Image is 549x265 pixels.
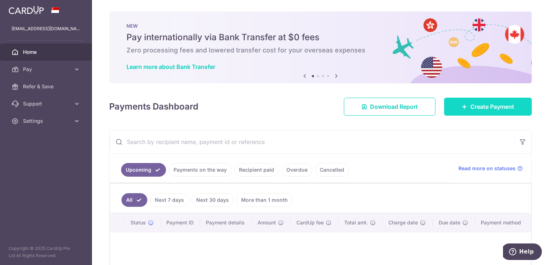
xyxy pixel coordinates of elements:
a: Read more on statuses [458,165,523,172]
a: Next 30 days [192,193,234,207]
span: Create Payment [470,102,514,111]
p: NEW [126,23,515,29]
span: CardUp fee [296,219,324,226]
img: CardUp [9,6,44,14]
th: Payment details [200,213,252,232]
span: Due date [439,219,460,226]
a: Create Payment [444,98,532,116]
span: Support [23,100,70,107]
h5: Pay internationally via Bank Transfer at $0 fees [126,32,515,43]
span: Help [16,5,31,11]
p: [EMAIL_ADDRESS][DOMAIN_NAME] [11,25,80,32]
span: Pay [23,66,70,73]
a: Next 7 days [150,193,189,207]
span: Settings [23,117,70,125]
a: More than 1 month [236,193,292,207]
a: Recipient paid [234,163,279,177]
input: Search by recipient name, payment id or reference [110,130,514,153]
span: Refer & Save [23,83,70,90]
th: Payment method [475,213,531,232]
span: Total amt. [344,219,368,226]
h6: Zero processing fees and lowered transfer cost for your overseas expenses [126,46,515,55]
a: Overdue [282,163,312,177]
span: Charge date [388,219,418,226]
span: Download Report [370,102,418,111]
a: Download Report [344,98,435,116]
a: Learn more about Bank Transfer [126,63,215,70]
img: Bank transfer banner [109,11,532,83]
a: Cancelled [315,163,349,177]
span: Amount [258,219,276,226]
a: All [121,193,147,207]
iframe: Opens a widget where you can find more information [503,243,542,261]
span: Status [130,219,146,226]
a: Payments on the way [169,163,231,177]
span: Read more on statuses [458,165,516,172]
th: Payment ID [161,213,200,232]
h4: Payments Dashboard [109,100,198,113]
span: Home [23,48,70,56]
a: Upcoming [121,163,166,177]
